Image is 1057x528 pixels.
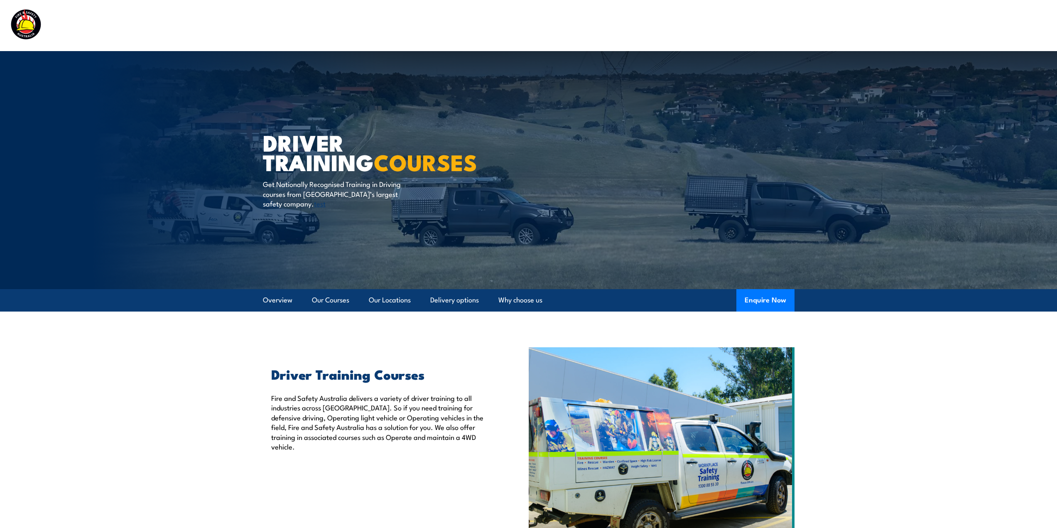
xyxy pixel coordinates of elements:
p: Get Nationally Recognised Training in Driving courses from [GEOGRAPHIC_DATA]’s largest safety com... [263,179,414,208]
a: test [314,198,326,208]
a: Emergency Response Services [724,15,823,37]
a: News [890,15,908,37]
a: Courses [606,15,632,37]
h1: Driver Training [263,133,468,171]
a: Why choose us [498,289,542,311]
a: Learner Portal [927,15,974,37]
h2: Driver Training Courses [271,368,490,380]
a: Course Calendar [650,15,706,37]
p: Fire and Safety Australia delivers a variety of driver training to all industries across [GEOGRAP... [271,393,490,451]
a: Contact [992,15,1018,37]
a: Delivery options [430,289,479,311]
a: Overview [263,289,292,311]
strong: COURSES [374,144,477,179]
a: Our Courses [312,289,349,311]
button: Enquire Now [736,289,795,312]
a: About Us [841,15,872,37]
a: Our Locations [369,289,411,311]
